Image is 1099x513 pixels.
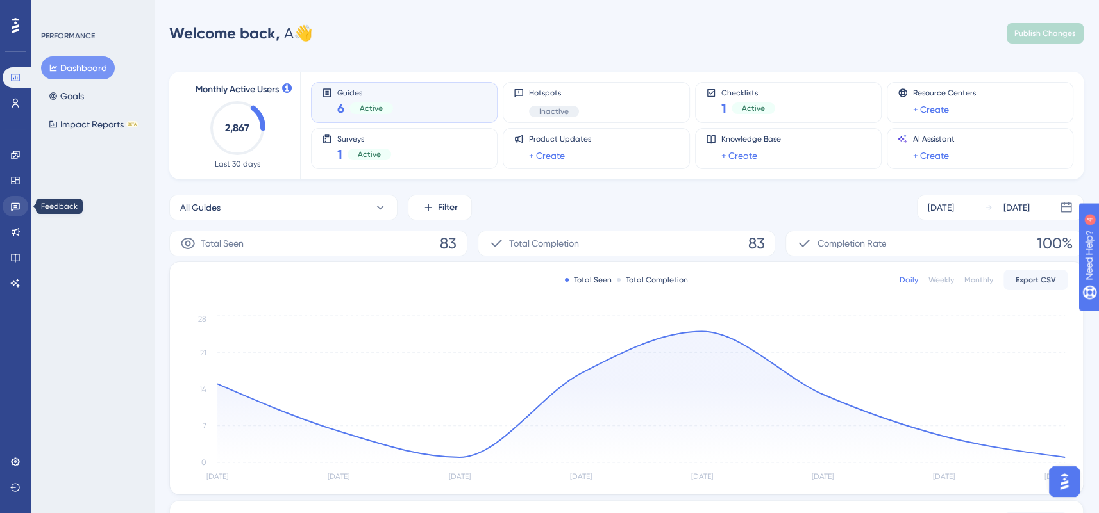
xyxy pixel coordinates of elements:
button: Publish Changes [1007,23,1084,44]
span: Guides [337,88,393,97]
span: Monthly Active Users [196,82,279,97]
div: BETA [126,121,138,127]
tspan: [DATE] [1044,472,1066,481]
div: [DATE] [1003,200,1030,215]
tspan: [DATE] [812,472,834,481]
span: Surveys [337,134,391,143]
span: AI Assistant [913,134,955,144]
span: Checklists [721,88,775,97]
a: + Create [913,102,949,117]
div: PERFORMANCE [41,31,95,41]
a: + Create [721,148,757,163]
span: 1 [721,99,726,117]
span: 83 [748,233,764,254]
tspan: 7 [203,421,206,430]
button: Impact ReportsBETA [41,113,146,136]
span: Total Seen [201,236,244,251]
span: 100% [1037,233,1073,254]
span: Total Completion [509,236,579,251]
button: Dashboard [41,56,115,79]
div: Total Completion [617,275,688,285]
span: 1 [337,145,342,163]
span: Active [742,103,765,113]
div: Daily [900,275,918,285]
span: Hotspots [529,88,579,98]
div: 4 [89,6,93,17]
div: A 👋 [169,23,313,44]
span: Active [360,103,383,113]
span: Active [358,149,381,159]
div: Monthly [964,275,993,285]
iframe: UserGuiding AI Assistant Launcher [1045,462,1084,501]
button: All Guides [169,195,398,220]
tspan: 14 [199,385,206,394]
button: Goals [41,85,92,108]
span: Need Help? [30,3,80,19]
span: 6 [337,99,344,117]
span: All Guides [180,200,221,215]
tspan: 21 [200,348,206,357]
button: Filter [408,195,472,220]
div: [DATE] [928,200,954,215]
button: Export CSV [1003,270,1068,290]
tspan: [DATE] [206,472,228,481]
tspan: [DATE] [449,472,471,481]
span: Publish Changes [1014,28,1076,38]
tspan: [DATE] [570,472,592,481]
tspan: 0 [201,458,206,467]
a: + Create [529,148,565,163]
span: 83 [440,233,457,254]
span: Filter [438,200,458,215]
a: + Create [913,148,949,163]
span: Export CSV [1016,275,1056,285]
tspan: 28 [198,314,206,323]
tspan: [DATE] [933,472,955,481]
text: 2,867 [225,122,249,134]
div: Total Seen [565,275,612,285]
span: Inactive [539,106,569,117]
tspan: [DATE] [328,472,349,481]
span: Welcome back, [169,24,280,42]
div: Weekly [928,275,954,285]
span: Product Updates [529,134,591,144]
span: Completion Rate [817,236,886,251]
span: Last 30 days [215,159,260,169]
span: Knowledge Base [721,134,781,144]
tspan: [DATE] [691,472,712,481]
span: Resource Centers [913,88,976,98]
